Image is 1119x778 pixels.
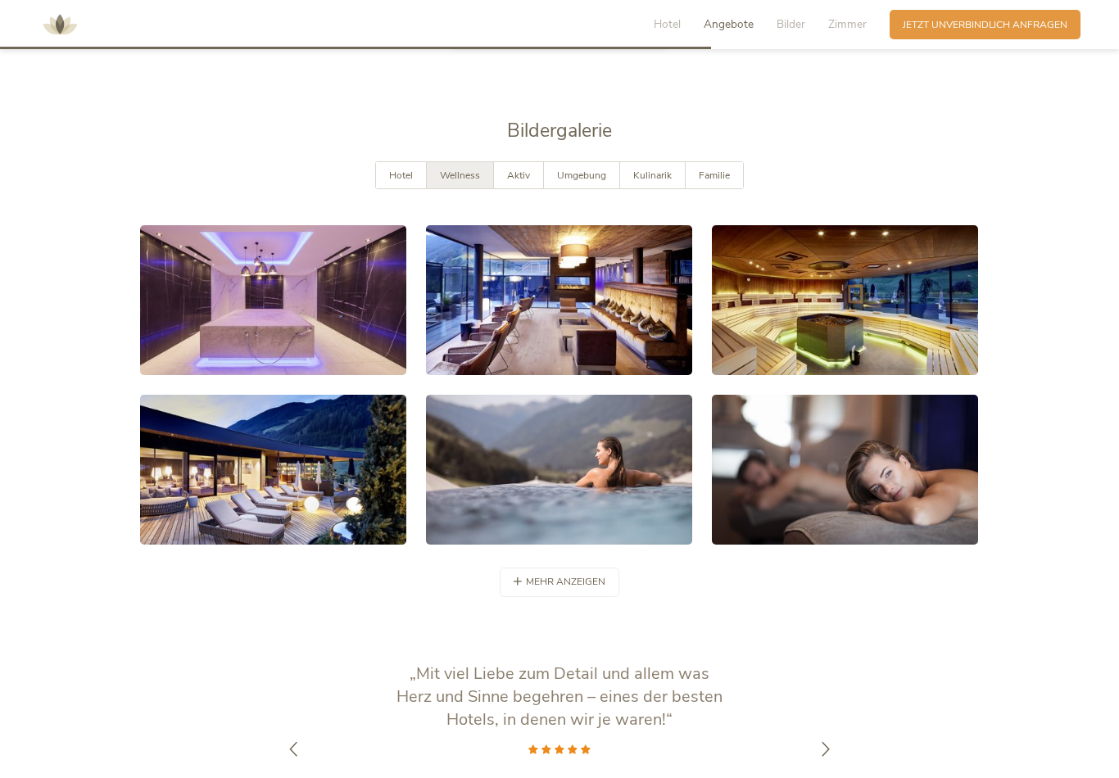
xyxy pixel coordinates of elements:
[633,169,672,182] span: Kulinarik
[396,663,723,731] span: „Mit viel Liebe zum Detail und allem was Herz und Sinne begehren – eines der besten Hotels, in de...
[507,169,530,182] span: Aktiv
[903,18,1067,32] span: Jetzt unverbindlich anfragen
[35,20,84,29] a: AMONTI & LUNARIS Wellnessresort
[507,118,612,143] span: Bildergalerie
[699,169,730,182] span: Familie
[654,16,681,32] span: Hotel
[704,16,754,32] span: Angebote
[526,575,605,589] span: mehr anzeigen
[389,169,413,182] span: Hotel
[828,16,867,32] span: Zimmer
[777,16,805,32] span: Bilder
[557,169,606,182] span: Umgebung
[440,169,480,182] span: Wellness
